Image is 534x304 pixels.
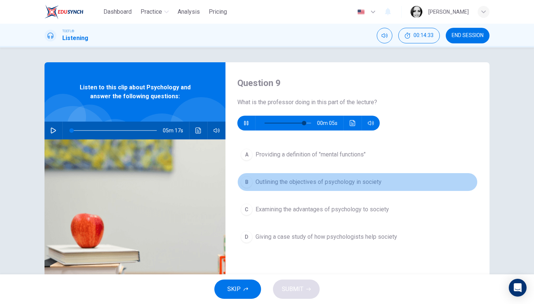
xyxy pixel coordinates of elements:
[178,7,200,16] span: Analysis
[138,5,172,19] button: Practice
[237,228,478,246] button: DGiving a case study of how psychologists help society
[163,122,189,139] span: 05m 17s
[256,150,366,159] span: Providing a definition of "mental functions"
[103,7,132,16] span: Dashboard
[237,173,478,191] button: BOutlining the objectives of psychology in society
[175,5,203,19] button: Analysis
[62,29,74,34] span: TOEFL®
[256,205,389,214] span: Examining the advantages of psychology to society
[317,116,343,130] span: 00m 05s
[509,279,527,297] div: Open Intercom Messenger
[69,83,201,101] span: Listen to this clip about Psychology and answer the following questions:
[209,7,227,16] span: Pricing
[256,232,397,241] span: Giving a case study of how psychologists help society
[241,176,253,188] div: B
[227,284,241,294] span: SKIP
[428,7,469,16] div: [PERSON_NAME]
[237,98,478,107] span: What is the professor doing in this part of the lecture?
[237,77,478,89] h4: Question 9
[206,5,230,19] button: Pricing
[141,7,162,16] span: Practice
[62,34,88,43] h1: Listening
[377,28,392,43] div: Mute
[256,178,382,186] span: Outlining the objectives of psychology in society
[413,33,434,39] span: 00:14:33
[241,231,253,243] div: D
[241,149,253,161] div: A
[398,28,440,43] div: Hide
[356,9,366,15] img: en
[237,145,478,164] button: AProviding a definition of "mental functions"
[241,204,253,215] div: C
[214,280,261,299] button: SKIP
[192,122,204,139] button: Click to see the audio transcription
[100,5,135,19] button: Dashboard
[398,28,440,43] button: 00:14:33
[44,4,83,19] img: EduSynch logo
[237,200,478,219] button: CExamining the advantages of psychology to society
[347,116,359,130] button: Click to see the audio transcription
[446,28,489,43] button: END SESSION
[411,6,422,18] img: Profile picture
[452,33,484,39] span: END SESSION
[44,4,100,19] a: EduSynch logo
